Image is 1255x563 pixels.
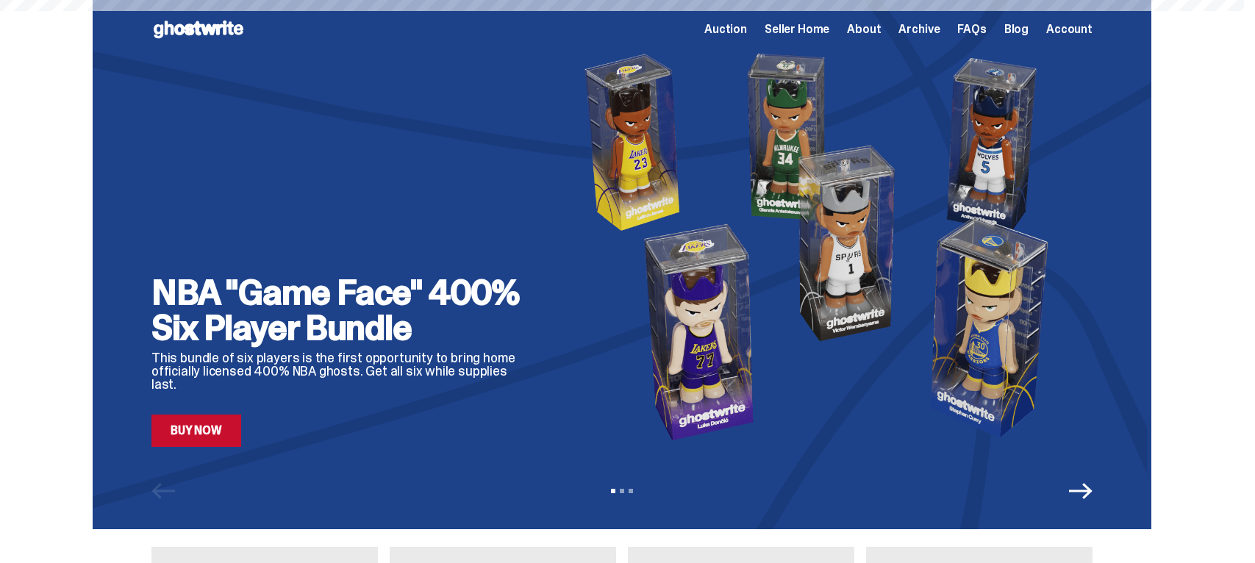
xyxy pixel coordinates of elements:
[620,489,624,493] button: View slide 2
[898,24,940,35] a: Archive
[629,489,633,493] button: View slide 3
[847,24,881,35] a: About
[151,415,241,447] a: Buy Now
[557,46,1093,447] img: NBA "Game Face" 400% Six Player Bundle
[151,351,534,391] p: This bundle of six players is the first opportunity to bring home officially licensed 400% NBA gh...
[704,24,747,35] a: Auction
[151,275,534,345] h2: NBA "Game Face" 400% Six Player Bundle
[1004,24,1029,35] a: Blog
[1046,24,1093,35] a: Account
[611,489,615,493] button: View slide 1
[765,24,829,35] a: Seller Home
[1069,479,1093,503] button: Next
[957,24,986,35] a: FAQs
